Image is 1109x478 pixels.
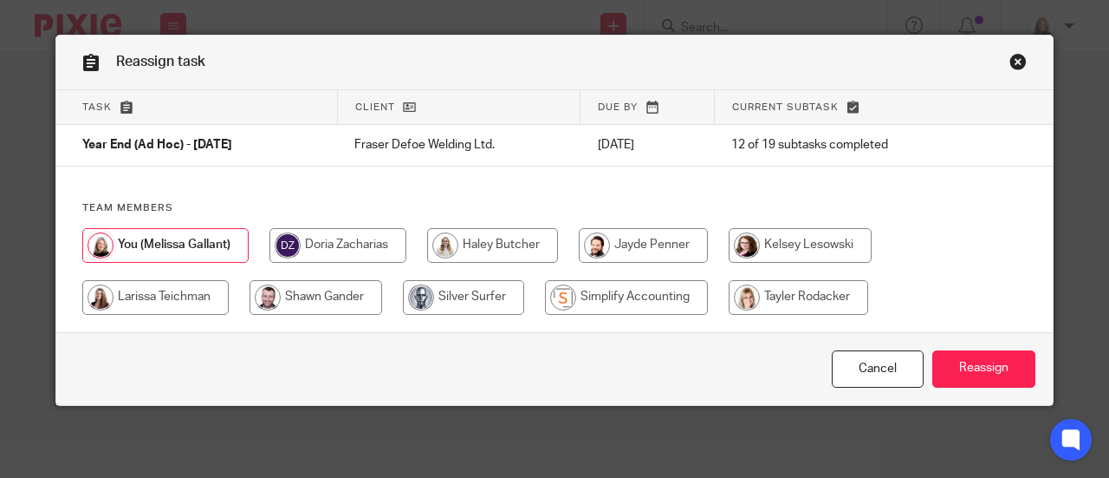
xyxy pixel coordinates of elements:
p: [DATE] [598,136,697,154]
p: Fraser Defoe Welding Ltd. [354,136,563,154]
td: 12 of 19 subtasks completed [714,125,980,167]
a: Close this dialog window [1009,53,1027,76]
span: Current subtask [732,102,839,112]
span: Client [355,102,395,112]
input: Reassign [932,350,1035,388]
span: Task [82,102,112,112]
span: Due by [598,102,638,112]
a: Close this dialog window [832,350,924,388]
h4: Team members [82,201,1027,215]
span: Reassign task [116,55,205,69]
span: Year End (Ad Hoc) - [DATE] [82,140,232,152]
